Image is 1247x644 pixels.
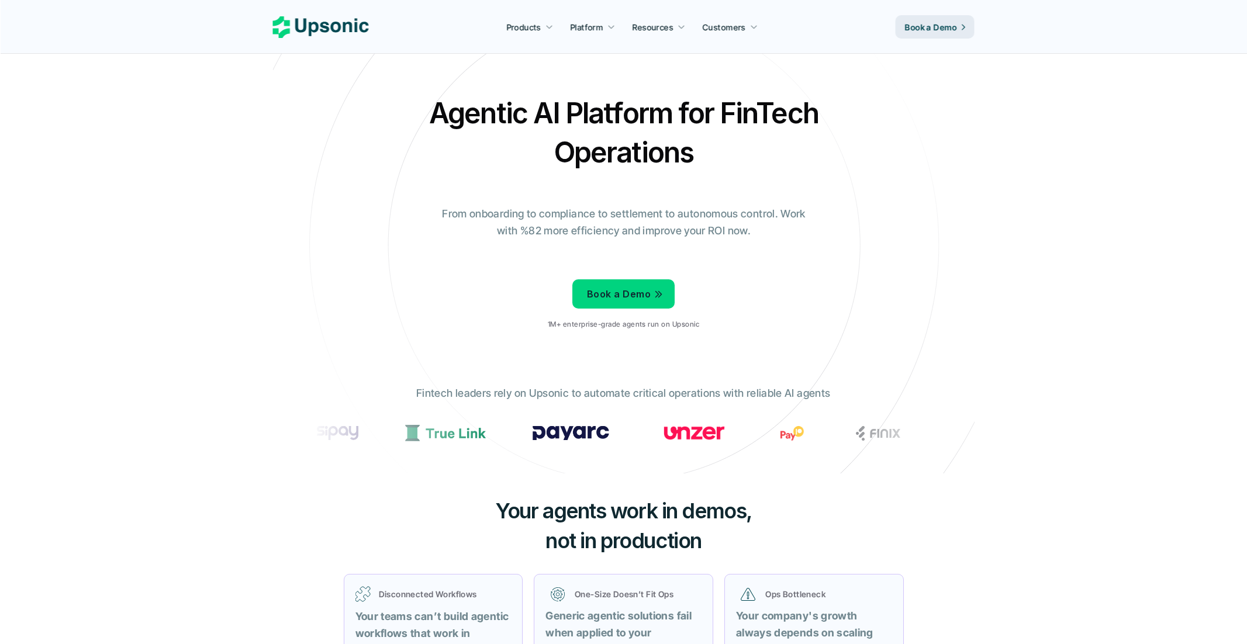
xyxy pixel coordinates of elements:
p: One-Size Doesn’t Fit Ops [575,588,696,600]
a: Book a Demo [572,279,675,309]
span: not in production [545,528,702,553]
p: Disconnected Workflows [379,588,512,600]
p: Customers [703,21,746,33]
a: Products [499,16,560,37]
p: Products [506,21,541,33]
p: Ops Bottleneck [765,588,887,600]
p: Resources [633,21,673,33]
a: Book a Demo [896,15,975,39]
p: Book a Demo [905,21,957,33]
h2: Agentic AI Platform for FinTech Operations [419,94,828,172]
p: 1M+ enterprise-grade agents run on Upsonic [548,320,699,328]
p: Fintech leaders rely on Upsonic to automate critical operations with reliable AI agents [416,385,830,402]
p: Platform [570,21,603,33]
span: Your agents work in demos, [495,498,752,524]
p: From onboarding to compliance to settlement to autonomous control. Work with %82 more efficiency ... [434,206,814,240]
p: Book a Demo [587,286,651,303]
